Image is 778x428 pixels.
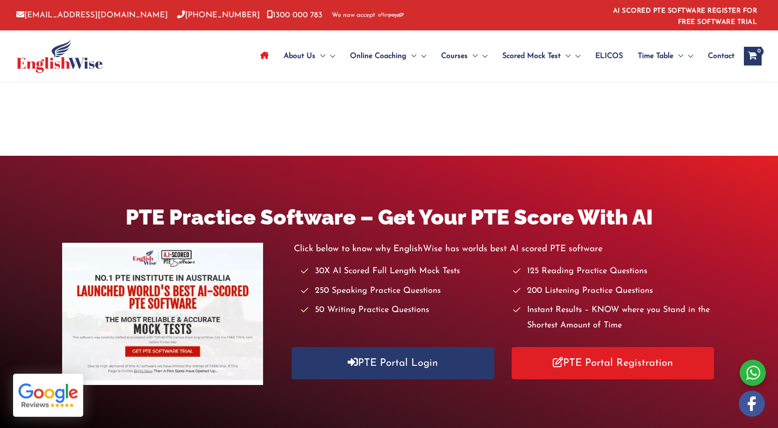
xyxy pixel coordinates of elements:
a: PTE Portal Registration [512,347,714,379]
span: Menu Toggle [468,40,478,73]
span: About Us [284,40,315,73]
li: 30X AI Scored Full Length Mock Tests [301,264,504,279]
span: Menu Toggle [673,40,683,73]
a: 1300 000 783 [267,11,322,19]
span: Contact [708,40,735,73]
a: Scored Mock TestMenu Toggle [495,40,588,73]
a: [EMAIL_ADDRESS][DOMAIN_NAME] [16,11,168,19]
span: Menu Toggle [315,40,325,73]
span: Scored Mock Test [502,40,561,73]
a: View Shopping Cart, empty [744,47,762,65]
a: CoursesMenu Toggle [434,40,495,73]
img: pte-institute-main [62,243,263,385]
span: Menu Toggle [407,40,416,73]
span: Menu Toggle [561,40,571,73]
a: Time TableMenu Toggle [630,40,700,73]
li: 200 Listening Practice Questions [513,283,716,299]
li: 50 Writing Practice Questions [301,303,504,318]
li: Instant Results – KNOW where you Stand in the Shortest Amount of Time [513,303,716,334]
img: ready-google-reviews.png [13,374,83,417]
img: Afterpay-Logo [378,13,404,18]
span: We now accept [332,11,375,20]
span: Online Coaching [350,40,407,73]
li: 250 Speaking Practice Questions [301,283,504,299]
a: [PHONE_NUMBER] [177,11,260,19]
img: cropped-ew-logo [16,39,103,73]
span: ELICOS [595,40,623,73]
a: Online CoachingMenu Toggle [343,40,434,73]
span: Courses [441,40,468,73]
p: Click below to know why EnglishWise has worlds best AI scored PTE software [294,241,715,257]
span: Time Table [638,40,673,73]
a: Contact [700,40,735,73]
a: AI SCORED PTE SOFTWARE REGISTER FOR FREE SOFTWARE TRIAL [613,7,757,26]
h1: PTE Practice Software – Get Your PTE Score With AI [62,203,716,232]
a: PTE Portal Login [292,347,494,379]
a: About UsMenu Toggle [276,40,343,73]
img: white-facebook.png [739,391,765,417]
a: ELICOS [588,40,630,73]
li: 125 Reading Practice Questions [513,264,716,279]
nav: Site Navigation: Main Menu [253,40,735,73]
